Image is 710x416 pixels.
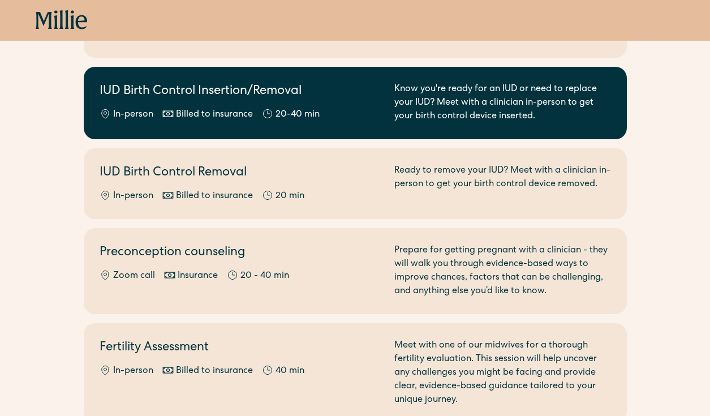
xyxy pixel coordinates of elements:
[84,148,627,219] a: IUD Birth Control RemovalIn-personBilled to insurance20 minReady to remove your IUD? Meet with a ...
[276,108,320,122] div: 20-40 min
[84,67,627,139] a: IUD Birth Control Insertion/RemovalIn-personBilled to insurance20-40 minKnow you're ready for an ...
[394,164,611,203] div: Ready to remove your IUD? Meet with a clinician in-person to get your birth control device removed.
[100,339,381,358] h2: Fertility Assessment
[176,364,253,378] div: Billed to insurance
[276,364,304,378] div: 40 min
[394,339,611,407] div: Meet with one of our midwives for a thorough fertility evaluation. This session will help uncover...
[176,108,253,122] div: Billed to insurance
[100,164,381,183] h2: IUD Birth Control Removal
[276,190,304,203] div: 20 min
[113,269,155,283] div: Zoom call
[84,228,627,314] a: Preconception counselingZoom callInsurance20 - 40 minPrepare for getting pregnant with a clinicia...
[100,244,381,263] h2: Preconception counseling
[240,269,289,283] div: 20 - 40 min
[113,364,153,378] div: In-person
[394,83,611,123] div: Know you're ready for an IUD or need to replace your IUD? Meet with a clinician in-person to get ...
[113,190,153,203] div: In-person
[178,269,218,283] div: Insurance
[113,108,153,122] div: In-person
[394,244,611,298] div: Prepare for getting pregnant with a clinician - they will walk you through evidence-based ways to...
[176,190,253,203] div: Billed to insurance
[100,83,381,101] h2: IUD Birth Control Insertion/Removal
